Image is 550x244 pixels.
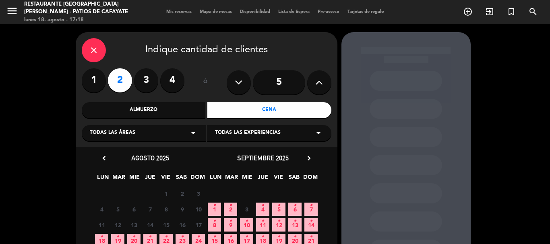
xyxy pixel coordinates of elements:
[303,172,316,186] span: DOM
[314,128,323,138] i: arrow_drop_down
[240,218,253,232] span: 10
[159,187,173,200] span: 1
[261,215,264,228] i: •
[159,172,172,186] span: VIE
[192,218,205,232] span: 17
[188,128,198,138] i: arrow_drop_down
[272,203,285,216] span: 5
[132,230,135,243] i: •
[192,203,205,216] span: 10
[256,203,269,216] span: 4
[116,230,119,243] i: •
[176,187,189,200] span: 2
[310,199,312,212] i: •
[236,10,274,14] span: Disponibilidad
[209,172,222,186] span: LUN
[507,7,516,16] i: turned_in_not
[215,129,281,137] span: Todas las experiencias
[112,172,125,186] span: MAR
[176,218,189,232] span: 16
[304,203,318,216] span: 7
[343,10,388,14] span: Tarjetas de regalo
[294,230,296,243] i: •
[245,215,248,228] i: •
[96,172,110,186] span: LUN
[181,230,184,243] i: •
[310,215,312,228] i: •
[6,5,18,17] i: menu
[287,172,301,186] span: SAB
[197,230,200,243] i: •
[82,102,206,118] div: Almuerzo
[6,5,18,20] button: menu
[192,187,205,200] span: 3
[162,10,196,14] span: Mis reservas
[111,203,124,216] span: 5
[463,7,473,16] i: add_circle_outline
[240,172,254,186] span: MIE
[288,218,302,232] span: 13
[95,203,108,216] span: 4
[149,230,151,243] i: •
[274,10,314,14] span: Lista de Espera
[256,218,269,232] span: 11
[127,218,141,232] span: 13
[528,7,538,16] i: search
[277,215,280,228] i: •
[24,16,132,24] div: lunes 18. agosto - 17:18
[272,172,285,186] span: VIE
[237,154,289,162] span: septiembre 2025
[100,154,108,162] i: chevron_left
[229,215,232,228] i: •
[190,172,204,186] span: DOM
[277,199,280,212] i: •
[159,203,173,216] span: 8
[196,10,236,14] span: Mapa de mesas
[213,199,216,212] i: •
[111,218,124,232] span: 12
[208,218,221,232] span: 8
[224,203,237,216] span: 2
[160,68,184,92] label: 4
[207,102,331,118] div: Cena
[165,230,167,243] i: •
[100,230,103,243] i: •
[95,218,108,232] span: 11
[240,203,253,216] span: 3
[192,68,219,96] div: ó
[288,203,302,216] span: 6
[176,203,189,216] span: 9
[229,199,232,212] i: •
[294,215,296,228] i: •
[245,230,248,243] i: •
[89,45,99,55] i: close
[90,129,135,137] span: Todas las áreas
[24,0,132,16] div: Restaurante [GEOGRAPHIC_DATA][PERSON_NAME] - Patios de Cafayate
[304,218,318,232] span: 14
[128,172,141,186] span: MIE
[224,218,237,232] span: 9
[314,10,343,14] span: Pre-acceso
[143,203,157,216] span: 7
[159,218,173,232] span: 15
[143,172,157,186] span: JUE
[82,38,331,62] div: Indique cantidad de clientes
[277,230,280,243] i: •
[175,172,188,186] span: SAB
[213,215,216,228] i: •
[225,172,238,186] span: MAR
[272,218,285,232] span: 12
[134,68,158,92] label: 3
[261,230,264,243] i: •
[485,7,494,16] i: exit_to_app
[108,68,132,92] label: 2
[305,154,313,162] i: chevron_right
[256,172,269,186] span: JUE
[131,154,169,162] span: agosto 2025
[310,230,312,243] i: •
[294,199,296,212] i: •
[229,230,232,243] i: •
[143,218,157,232] span: 14
[127,203,141,216] span: 6
[208,203,221,216] span: 1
